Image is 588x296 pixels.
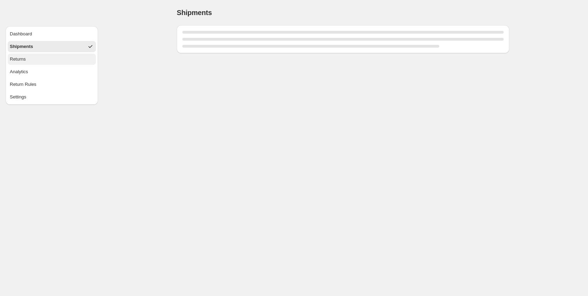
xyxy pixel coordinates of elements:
[8,28,96,40] button: Dashboard
[8,91,96,103] button: Settings
[177,8,212,17] h1: Shipments
[10,94,26,101] div: Settings
[10,43,33,50] div: Shipments
[10,68,28,75] div: Analytics
[8,41,96,52] button: Shipments
[8,54,96,65] button: Returns
[10,30,32,37] div: Dashboard
[8,66,96,77] button: Analytics
[10,56,26,63] div: Returns
[10,81,36,88] div: Return Rules
[8,79,96,90] button: Return Rules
